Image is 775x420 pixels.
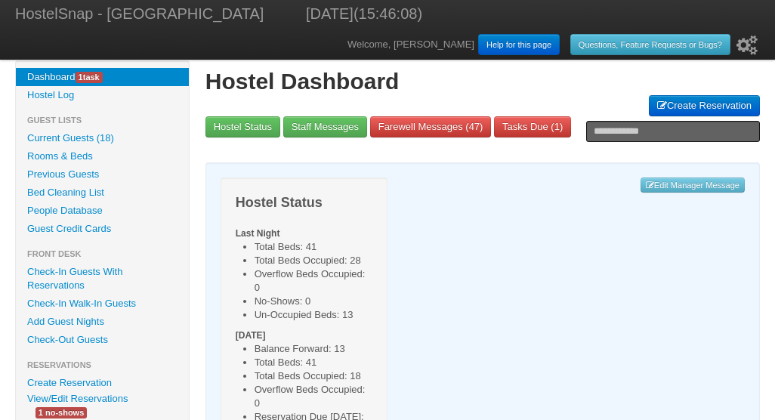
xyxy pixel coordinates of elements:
h5: Last Night [236,227,373,240]
li: Total Beds Occupied: 28 [255,254,373,267]
i: Setup Wizard [736,36,758,55]
li: Reservations [16,356,189,374]
a: Add Guest Nights [16,313,189,331]
li: Guest Lists [16,111,189,129]
a: Help for this page [478,34,560,55]
a: Bed Cleaning List [16,184,189,202]
li: Overflow Beds Occupied: 0 [255,383,373,410]
li: Total Beds: 41 [255,240,373,254]
span: 47 [469,121,480,132]
a: 1 no-shows [24,404,98,420]
a: Farewell Messages (47) [370,116,492,137]
a: Hostel Status [205,116,280,137]
h1: Hostel Dashboard [205,68,760,95]
a: People Database [16,202,189,220]
span: (15:46:08) [354,5,422,22]
a: Tasks Due (1) [494,116,571,137]
a: Current Guests (18) [16,129,189,147]
span: task [76,72,103,83]
span: 1 [554,121,560,132]
li: Front Desk [16,245,189,263]
a: Check-Out Guests [16,331,189,349]
li: No-Shows: 0 [255,295,373,308]
a: Hostel Log [16,86,189,104]
li: Total Beds: 41 [255,356,373,369]
a: Rooms & Beds [16,147,189,165]
li: Balance Forward: 13 [255,342,373,356]
a: Dashboard1task [16,68,189,86]
a: Create Reservation [649,95,760,116]
li: Un-Occupied Beds: 13 [255,308,373,322]
li: Total Beds Occupied: 18 [255,369,373,383]
h5: [DATE] [236,329,373,342]
a: Check-In Guests With Reservations [16,263,189,295]
a: Guest Credit Cards [16,220,189,238]
a: Previous Guests [16,165,189,184]
a: Edit Manager Message [641,178,745,193]
a: View/Edit Reservations [16,391,139,406]
a: Staff Messages [283,116,367,137]
div: Welcome, [PERSON_NAME] [347,30,760,60]
li: Overflow Beds Occupied: 0 [255,267,373,295]
h3: Hostel Status [236,193,373,213]
a: Create Reservation [16,374,189,392]
a: Questions, Feature Requests or Bugs? [570,34,730,55]
span: 1 [79,73,83,82]
a: Check-In Walk-In Guests [16,295,189,313]
span: 1 no-shows [36,407,87,418]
